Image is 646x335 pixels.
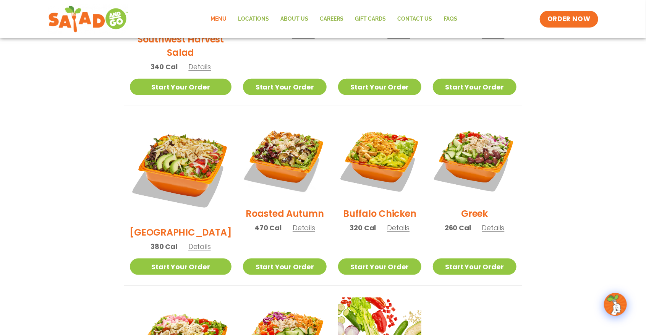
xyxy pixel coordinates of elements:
[243,259,326,275] a: Start Your Order
[433,259,516,275] a: Start Your Order
[350,10,392,28] a: GIFT CARDS
[350,223,376,233] span: 320 Cal
[275,10,314,28] a: About Us
[387,223,410,233] span: Details
[293,223,315,233] span: Details
[461,207,488,220] h2: Greek
[338,118,421,201] img: Product photo for Buffalo Chicken Salad
[130,79,232,95] a: Start Your Order
[188,242,211,251] span: Details
[392,10,438,28] a: Contact Us
[205,10,233,28] a: Menu
[540,11,598,28] a: ORDER NOW
[243,118,326,201] img: Product photo for Roasted Autumn Salad
[445,223,471,233] span: 260 Cal
[188,62,211,72] span: Details
[438,10,463,28] a: FAQs
[254,223,282,233] span: 470 Cal
[433,118,516,201] img: Product photo for Greek Salad
[246,207,324,220] h2: Roasted Autumn
[130,33,232,59] h2: Southwest Harvest Salad
[48,4,129,34] img: new-SAG-logo-768×292
[482,223,505,233] span: Details
[243,79,326,95] a: Start Your Order
[433,79,516,95] a: Start Your Order
[338,79,421,95] a: Start Your Order
[547,15,590,24] span: ORDER NOW
[151,241,177,252] span: 380 Cal
[130,226,232,239] h2: [GEOGRAPHIC_DATA]
[130,259,232,275] a: Start Your Order
[343,207,416,220] h2: Buffalo Chicken
[130,118,232,220] img: Product photo for BBQ Ranch Salad
[233,10,275,28] a: Locations
[338,259,421,275] a: Start Your Order
[205,10,463,28] nav: Menu
[314,10,350,28] a: Careers
[605,294,626,315] img: wpChatIcon
[151,62,178,72] span: 340 Cal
